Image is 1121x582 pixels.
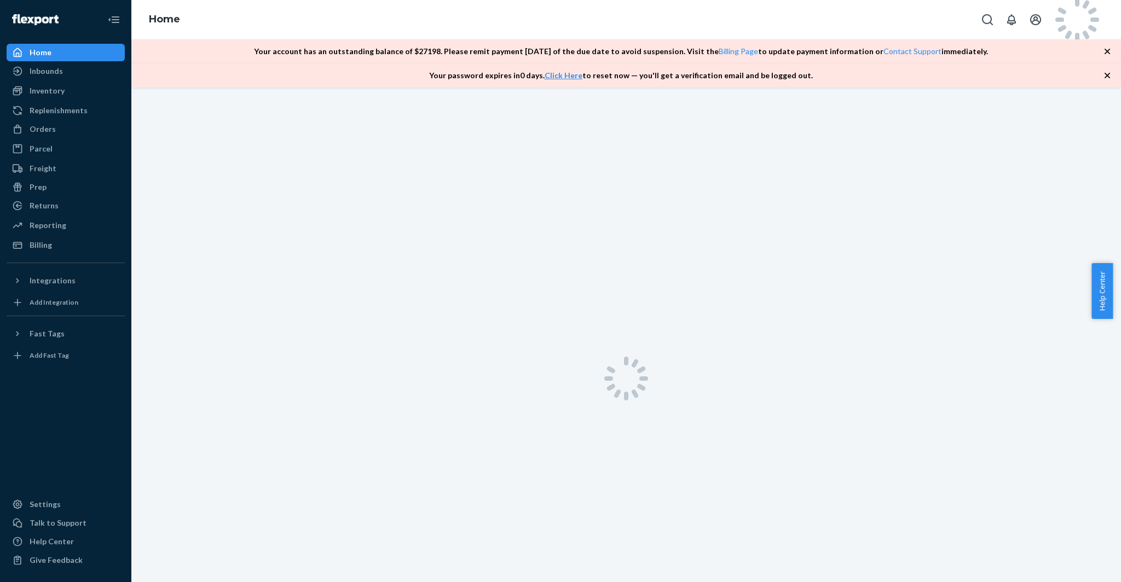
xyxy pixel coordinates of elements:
img: Flexport logo [12,14,59,25]
a: Help Center [7,533,125,550]
div: Add Integration [30,298,78,307]
div: Returns [30,200,59,211]
div: Prep [30,182,47,193]
div: Help Center [30,536,74,547]
div: Settings [30,499,61,510]
button: Close Navigation [103,9,125,31]
a: Settings [7,496,125,513]
p: Your account has an outstanding balance of $ 27198 . Please remit payment [DATE] of the due date ... [254,46,988,57]
a: Freight [7,160,125,177]
button: Open Search Box [976,9,998,31]
a: Contact Support [883,46,941,56]
a: Orders [7,120,125,138]
ol: breadcrumbs [140,4,189,36]
a: Add Fast Tag [7,347,125,364]
a: Add Integration [7,294,125,311]
div: Fast Tags [30,328,65,339]
button: Help Center [1091,263,1113,319]
button: Open notifications [1001,9,1022,31]
div: Give Feedback [30,555,83,566]
button: Open account menu [1025,9,1047,31]
div: Reporting [30,220,66,231]
a: Billing Page [719,46,758,56]
a: Talk to Support [7,514,125,532]
a: Replenishments [7,102,125,119]
a: Inbounds [7,62,125,80]
div: Freight [30,163,56,174]
div: Replenishments [30,105,88,116]
div: Orders [30,124,56,135]
button: Fast Tags [7,325,125,342]
a: Parcel [7,140,125,158]
a: Inventory [7,82,125,100]
div: Billing [30,240,52,251]
div: Parcel [30,143,53,154]
div: Talk to Support [30,517,86,528]
div: Integrations [30,275,76,286]
p: Your password expires in 0 days . to reset now — you'll get a verification email and be logged out. [429,70,813,81]
button: Integrations [7,272,125,289]
a: Home [149,13,180,25]
div: Add Fast Tag [30,351,69,360]
div: Inventory [30,85,65,96]
a: Billing [7,236,125,254]
a: Home [7,44,125,61]
div: Home [30,47,51,58]
a: Click Here [545,71,582,80]
a: Returns [7,197,125,214]
button: Give Feedback [7,551,125,569]
a: Prep [7,178,125,196]
div: Inbounds [30,66,63,77]
a: Reporting [7,217,125,234]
